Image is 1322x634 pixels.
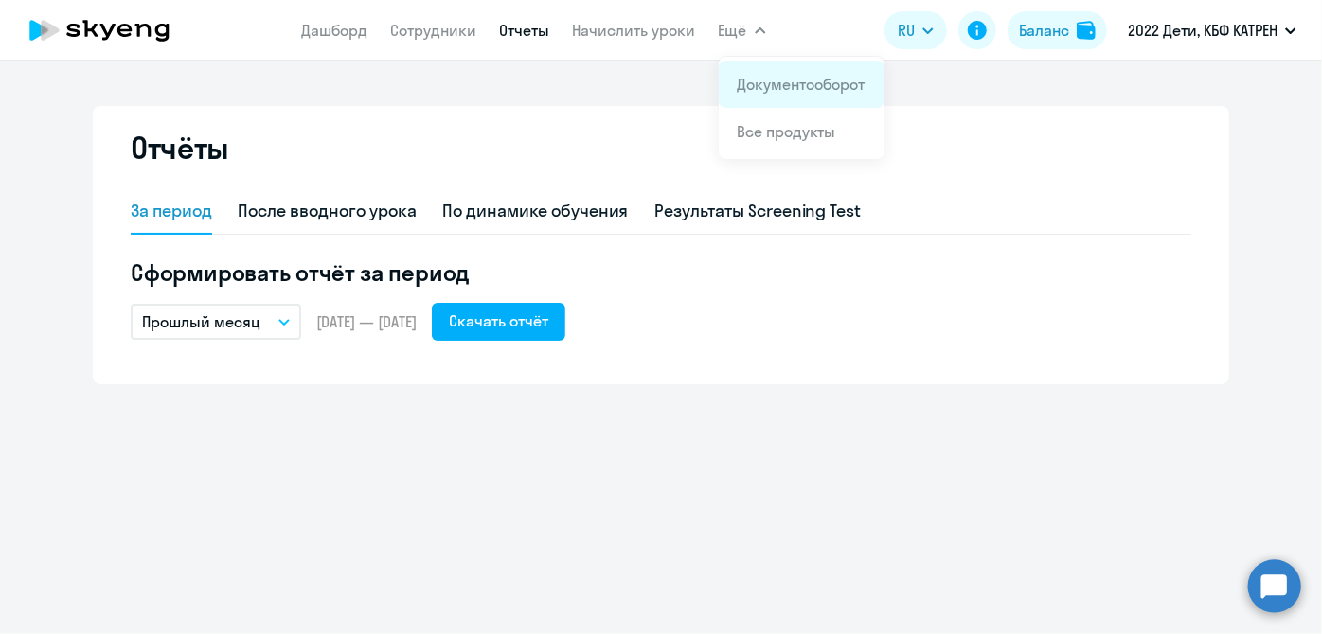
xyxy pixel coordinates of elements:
a: Все продукты [738,122,836,141]
div: По динамике обучения [443,199,629,223]
a: Сотрудники [391,21,477,40]
button: RU [884,11,947,49]
div: Результаты Screening Test [655,199,862,223]
p: 2022 Дети, КБФ КАТРЕН [1128,19,1277,42]
a: Документооборот [738,75,866,94]
h2: Отчёты [131,129,229,167]
button: Ещё [719,11,766,49]
span: [DATE] — [DATE] [316,311,417,332]
a: Начислить уроки [573,21,696,40]
p: Прошлый месяц [142,310,260,333]
button: 2022 Дети, КБФ КАТРЕН [1118,8,1306,53]
a: Отчеты [500,21,550,40]
div: Баланс [1019,19,1069,42]
div: После вводного урока [239,199,417,223]
button: Балансbalance [1008,11,1107,49]
a: Дашборд [302,21,368,40]
button: Прошлый месяц [131,304,301,340]
h5: Сформировать отчёт за период [131,257,1191,288]
img: balance [1077,21,1096,40]
span: Ещё [719,19,747,42]
button: Скачать отчёт [432,303,565,341]
span: RU [898,19,915,42]
div: Скачать отчёт [449,309,548,332]
div: За период [131,199,212,223]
